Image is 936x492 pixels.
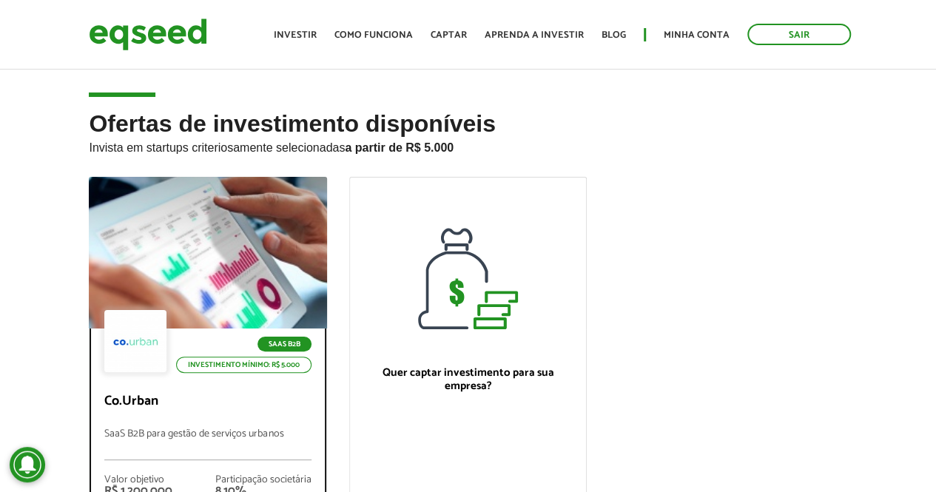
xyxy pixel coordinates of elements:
[104,394,311,410] p: Co.Urban
[89,111,846,177] h2: Ofertas de investimento disponíveis
[485,30,584,40] a: Aprenda a investir
[334,30,413,40] a: Como funciona
[89,15,207,54] img: EqSeed
[602,30,626,40] a: Blog
[431,30,467,40] a: Captar
[747,24,851,45] a: Sair
[215,475,312,485] div: Participação societária
[104,475,172,485] div: Valor objetivo
[345,141,454,154] strong: a partir de R$ 5.000
[664,30,730,40] a: Minha conta
[89,137,846,155] p: Invista em startups criteriosamente selecionadas
[104,428,311,460] p: SaaS B2B para gestão de serviços urbanos
[365,366,571,393] p: Quer captar investimento para sua empresa?
[274,30,317,40] a: Investir
[257,337,312,351] p: SaaS B2B
[176,357,312,373] p: Investimento mínimo: R$ 5.000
